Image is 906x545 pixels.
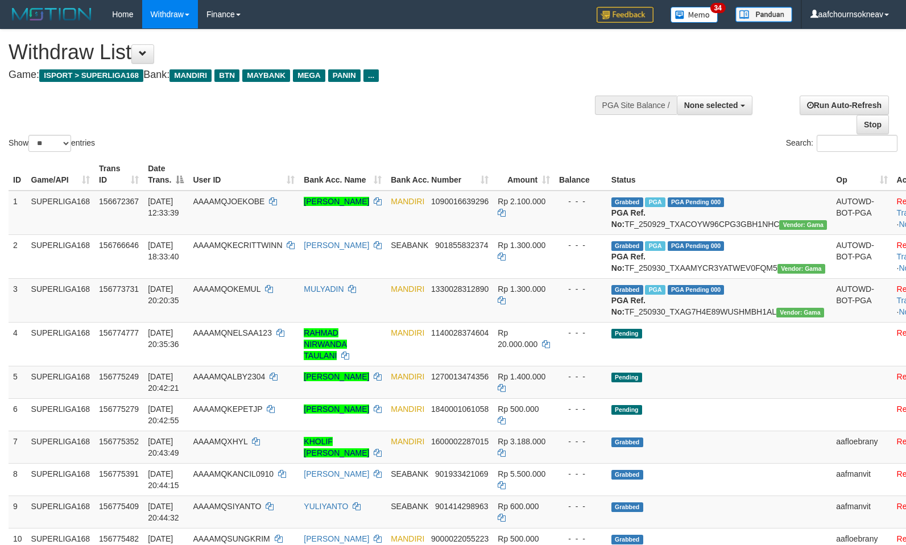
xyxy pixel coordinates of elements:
[431,328,489,337] span: Copy 1140028374604 to clipboard
[193,534,270,543] span: AAAAMQSUNGKRIM
[9,6,95,23] img: MOTION_logo.png
[611,208,646,229] b: PGA Ref. No:
[817,135,897,152] input: Search:
[498,469,545,478] span: Rp 5.500.000
[9,322,27,366] td: 4
[559,533,602,544] div: - - -
[214,69,239,82] span: BTN
[193,404,262,414] span: AAAAMQKEPETJP
[831,431,892,463] td: aafloebrany
[559,501,602,512] div: - - -
[9,191,27,235] td: 1
[559,196,602,207] div: - - -
[391,437,424,446] span: MANDIRI
[27,234,95,278] td: SUPERLIGA168
[9,463,27,496] td: 8
[304,241,369,250] a: [PERSON_NAME]
[169,69,212,82] span: MANDIRI
[493,158,555,191] th: Amount: activate to sort column ascending
[391,372,424,381] span: MANDIRI
[831,158,892,191] th: Op: activate to sort column ascending
[498,241,545,250] span: Rp 1.300.000
[611,437,643,447] span: Grabbed
[9,278,27,322] td: 3
[611,373,642,382] span: Pending
[391,534,424,543] span: MANDIRI
[559,240,602,251] div: - - -
[9,398,27,431] td: 6
[777,264,825,274] span: Vendor URL: https://trx31.1velocity.biz
[27,496,95,528] td: SUPERLIGA168
[99,469,139,478] span: 156775391
[143,158,188,191] th: Date Trans.: activate to sort column descending
[9,135,95,152] label: Show entries
[435,469,488,478] span: Copy 901933421069 to clipboard
[800,96,889,115] a: Run Auto-Refresh
[27,431,95,463] td: SUPERLIGA168
[9,431,27,463] td: 7
[831,496,892,528] td: aafmanvit
[193,284,260,294] span: AAAAMQOKEMUL
[148,404,179,425] span: [DATE] 20:42:55
[293,69,325,82] span: MEGA
[27,322,95,366] td: SUPERLIGA168
[148,241,179,261] span: [DATE] 18:33:40
[9,366,27,398] td: 5
[99,197,139,206] span: 156672367
[99,502,139,511] span: 156775409
[431,534,489,543] span: Copy 9000022055223 to clipboard
[27,158,95,191] th: Game/API: activate to sort column ascending
[431,284,489,294] span: Copy 1330028312890 to clipboard
[193,372,265,381] span: AAAAMQALBY2304
[148,437,179,457] span: [DATE] 20:43:49
[9,496,27,528] td: 9
[148,372,179,393] span: [DATE] 20:42:21
[28,135,71,152] select: Showentries
[431,404,489,414] span: Copy 1840001061058 to clipboard
[9,41,593,64] h1: Withdraw List
[99,328,139,337] span: 156774777
[559,327,602,338] div: - - -
[391,197,424,206] span: MANDIRI
[611,285,643,295] span: Grabbed
[27,191,95,235] td: SUPERLIGA168
[193,502,261,511] span: AAAAMQSIYANTO
[99,284,139,294] span: 156773731
[668,241,725,251] span: PGA Pending
[363,69,379,82] span: ...
[668,197,725,207] span: PGA Pending
[611,470,643,480] span: Grabbed
[645,241,665,251] span: Marked by aafheankoy
[9,69,593,81] h4: Game: Bank:
[559,403,602,415] div: - - -
[645,285,665,295] span: Marked by aafsengchandara
[193,469,274,478] span: AAAAMQKANCIL0910
[99,404,139,414] span: 156775279
[299,158,386,191] th: Bank Acc. Name: activate to sort column ascending
[786,135,897,152] label: Search:
[431,372,489,381] span: Copy 1270013474356 to clipboard
[498,197,545,206] span: Rp 2.100.000
[431,437,489,446] span: Copy 1600002287015 to clipboard
[386,158,493,191] th: Bank Acc. Number: activate to sort column ascending
[498,437,545,446] span: Rp 3.188.000
[391,241,428,250] span: SEABANK
[684,101,738,110] span: None selected
[193,437,247,446] span: AAAAMQXHYL
[831,234,892,278] td: AUTOWD-BOT-PGA
[9,234,27,278] td: 2
[391,328,424,337] span: MANDIRI
[193,241,282,250] span: AAAAMQKECRITTWINN
[645,197,665,207] span: Marked by aafsengchandara
[27,398,95,431] td: SUPERLIGA168
[607,234,831,278] td: TF_250930_TXAAMYCR3YATWEV0FQM5
[498,502,539,511] span: Rp 600.000
[677,96,752,115] button: None selected
[242,69,290,82] span: MAYBANK
[27,278,95,322] td: SUPERLIGA168
[148,197,179,217] span: [DATE] 12:33:39
[498,284,545,294] span: Rp 1.300.000
[607,158,831,191] th: Status
[611,296,646,316] b: PGA Ref. No:
[668,285,725,295] span: PGA Pending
